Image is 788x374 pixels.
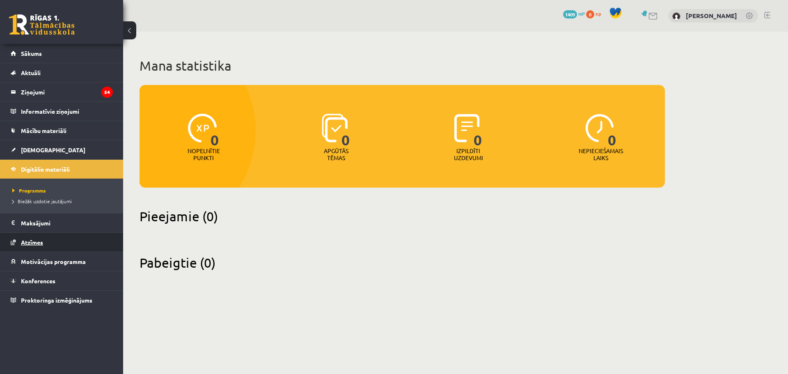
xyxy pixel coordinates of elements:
[21,213,113,232] legend: Maksājumi
[341,114,350,147] span: 0
[322,114,348,142] img: icon-learned-topics-4a711ccc23c960034f471b6e78daf4a3bad4a20eaf4de84257b87e66633f6470.svg
[21,258,86,265] span: Motivācijas programma
[101,87,113,98] i: 54
[11,63,113,82] a: Aktuāli
[12,187,115,194] a: Programma
[211,114,219,147] span: 0
[474,114,482,147] span: 0
[686,11,737,20] a: [PERSON_NAME]
[452,147,484,161] p: Izpildīti uzdevumi
[140,57,665,74] h1: Mana statistika
[320,147,352,161] p: Apgūtās tēmas
[11,233,113,252] a: Atzīmes
[21,277,55,285] span: Konferences
[188,114,217,142] img: icon-xp-0682a9bc20223a9ccc6f5883a126b849a74cddfe5390d2b41b4391c66f2066e7.svg
[454,114,480,142] img: icon-completed-tasks-ad58ae20a441b2904462921112bc710f1caf180af7a3daa7317a5a94f2d26646.svg
[11,102,113,121] a: Informatīvie ziņojumi
[140,255,665,271] h2: Pabeigtie (0)
[188,147,220,161] p: Nopelnītie punkti
[11,140,113,159] a: [DEMOGRAPHIC_DATA]
[21,239,43,246] span: Atzīmes
[11,44,113,63] a: Sākums
[563,10,585,17] a: 1409 mP
[21,50,42,57] span: Sākums
[11,83,113,101] a: Ziņojumi54
[11,252,113,271] a: Motivācijas programma
[586,10,605,17] a: 0 xp
[21,165,70,173] span: Digitālie materiāli
[596,10,601,17] span: xp
[11,121,113,140] a: Mācību materiāli
[12,198,72,204] span: Biežāk uzdotie jautājumi
[11,213,113,232] a: Maksājumi
[21,127,66,134] span: Mācību materiāli
[11,291,113,310] a: Proktoringa izmēģinājums
[21,296,92,304] span: Proktoringa izmēģinājums
[579,147,623,161] p: Nepieciešamais laiks
[21,102,113,121] legend: Informatīvie ziņojumi
[21,69,41,76] span: Aktuāli
[608,114,616,147] span: 0
[9,14,75,35] a: Rīgas 1. Tālmācības vidusskola
[586,10,594,18] span: 0
[140,208,665,224] h2: Pieejamie (0)
[672,12,680,21] img: Viktorija Vargušenko
[585,114,614,142] img: icon-clock-7be60019b62300814b6bd22b8e044499b485619524d84068768e800edab66f18.svg
[578,10,585,17] span: mP
[21,83,113,101] legend: Ziņojumi
[12,187,46,194] span: Programma
[21,146,85,154] span: [DEMOGRAPHIC_DATA]
[11,271,113,290] a: Konferences
[11,160,113,179] a: Digitālie materiāli
[563,10,577,18] span: 1409
[12,197,115,205] a: Biežāk uzdotie jautājumi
